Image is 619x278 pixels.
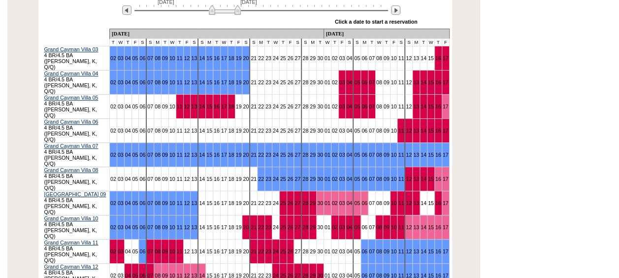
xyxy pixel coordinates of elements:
a: 02 [332,224,338,230]
a: 12 [184,152,190,158]
a: 16 [435,104,441,109]
a: 14 [421,104,426,109]
a: Grand Cayman Villa 05 [44,95,98,101]
a: 12 [184,79,190,85]
a: 12 [184,224,190,230]
a: 05 [354,224,360,230]
a: 15 [428,176,434,182]
a: 08 [155,200,161,206]
a: 11 [177,248,183,254]
a: 15 [428,224,434,230]
a: 22 [258,248,264,254]
a: 24 [273,248,279,254]
a: 15 [428,128,434,134]
a: 12 [406,248,412,254]
a: 27 [294,176,300,182]
a: Grand Cayman Villa 12 [44,264,98,270]
a: 22 [258,224,264,230]
a: 07 [369,104,375,109]
a: 03 [118,224,124,230]
a: 04 [125,152,131,158]
a: 07 [147,79,153,85]
a: 10 [169,248,175,254]
a: 10 [391,176,397,182]
a: 11 [398,248,404,254]
a: 05 [132,55,138,61]
td: T [213,38,221,46]
a: 12 [184,55,190,61]
a: 06 [139,79,145,85]
a: 25 [280,200,286,206]
a: 20 [243,55,249,61]
a: 23 [265,224,271,230]
a: 03 [118,79,124,85]
a: 07 [369,79,375,85]
a: 12 [406,176,412,182]
a: 30 [317,152,323,158]
a: 01 [325,200,330,206]
a: 13 [413,224,419,230]
td: T [176,38,183,46]
a: 26 [288,200,293,206]
a: 03 [118,200,124,206]
a: 04 [125,200,131,206]
a: 08 [376,248,382,254]
a: 17 [443,200,449,206]
a: 06 [139,152,145,158]
a: 03 [118,55,124,61]
td: W [117,38,124,46]
a: 02 [110,152,116,158]
a: 27 [294,152,300,158]
a: 05 [132,224,138,230]
a: 30 [317,200,323,206]
a: Grand Cayman Villa 04 [44,70,98,76]
a: 02 [110,55,116,61]
a: 08 [155,152,161,158]
a: 29 [310,176,316,182]
a: 08 [155,79,161,85]
a: 02 [332,152,338,158]
a: 09 [162,200,168,206]
a: 16 [435,176,441,182]
a: 10 [169,79,175,85]
a: 19 [236,55,242,61]
a: 05 [354,104,360,109]
a: 03 [118,248,124,254]
a: 11 [177,152,183,158]
a: 03 [118,152,124,158]
a: 17 [221,152,227,158]
a: 21 [251,248,257,254]
a: 10 [391,200,397,206]
a: 13 [191,152,197,158]
a: 14 [199,152,205,158]
a: 05 [132,79,138,85]
a: 16 [435,79,441,85]
a: 16 [435,248,441,254]
a: 17 [443,248,449,254]
a: 06 [361,176,367,182]
a: 26 [288,224,293,230]
a: 13 [191,79,197,85]
a: 17 [443,104,449,109]
a: 15 [428,248,434,254]
a: 29 [310,152,316,158]
a: 06 [139,200,145,206]
td: M [206,38,213,46]
a: 10 [391,152,397,158]
a: 07 [147,55,153,61]
a: 10 [169,55,175,61]
a: 04 [125,224,131,230]
a: 05 [354,79,360,85]
a: Grand Cayman Villa 11 [44,240,98,245]
td: S [191,38,198,46]
a: 15 [206,55,212,61]
a: 11 [398,152,404,158]
a: 28 [302,224,308,230]
a: 11 [398,200,404,206]
a: 10 [169,152,175,158]
a: 26 [288,248,293,254]
a: 02 [110,224,116,230]
a: 09 [162,79,168,85]
a: 22 [258,152,264,158]
a: 09 [162,152,168,158]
